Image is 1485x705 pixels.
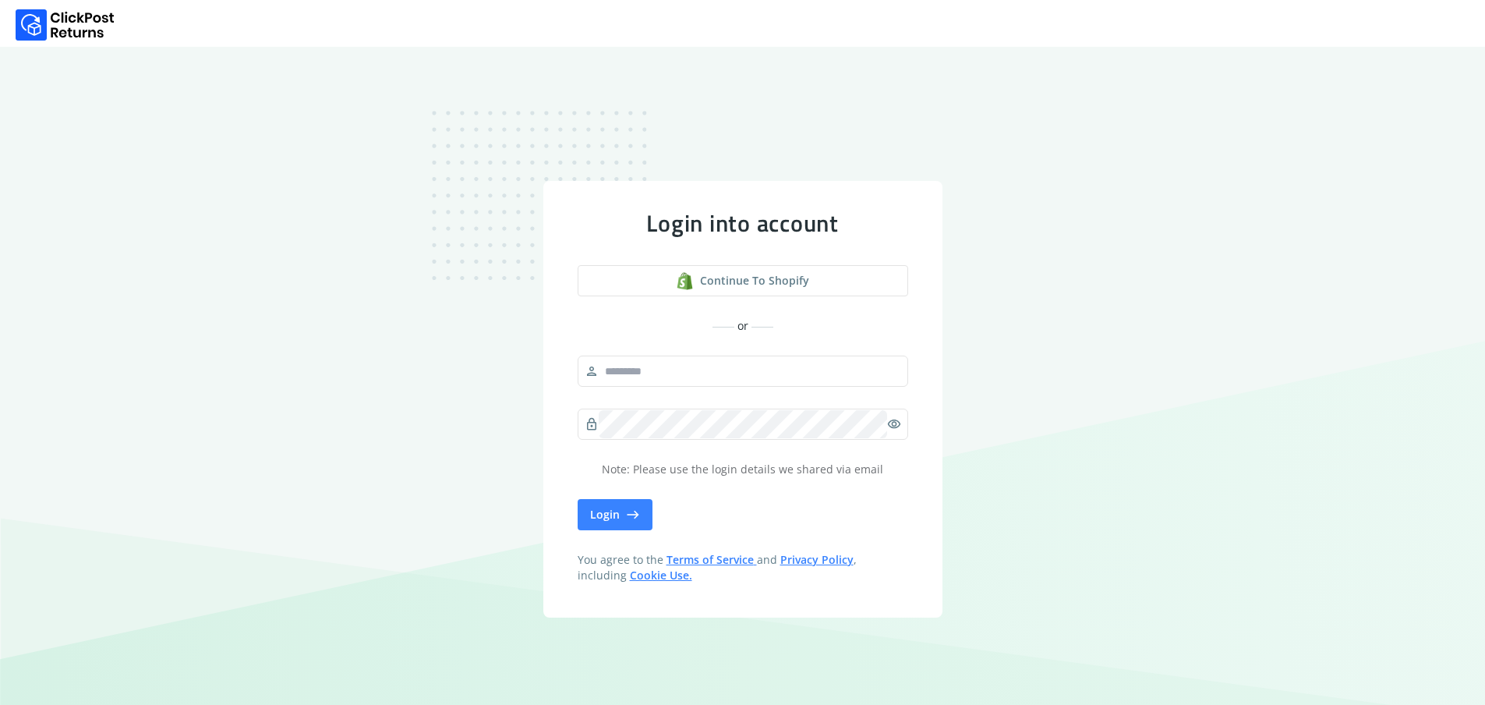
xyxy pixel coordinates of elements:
[887,413,901,435] span: visibility
[578,499,652,530] button: Login east
[578,209,908,237] div: Login into account
[578,265,908,296] button: Continue to shopify
[585,413,599,435] span: lock
[578,265,908,296] a: shopify logoContinue to shopify
[630,568,692,583] a: Cookie Use.
[626,504,640,526] span: east
[16,9,115,41] img: Logo
[578,462,908,477] p: Note: Please use the login details we shared via email
[700,273,809,289] span: Continue to shopify
[780,552,854,567] a: Privacy Policy
[666,552,757,567] a: Terms of Service
[578,552,908,583] span: You agree to the and , including
[578,318,908,334] div: or
[585,360,599,382] span: person
[676,272,694,290] img: shopify logo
